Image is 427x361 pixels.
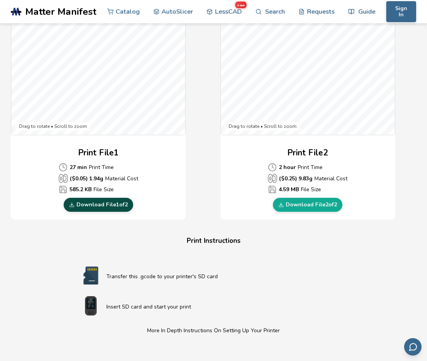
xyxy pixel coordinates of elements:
[268,185,277,194] span: Average Cost
[59,163,138,172] p: Print Time
[59,174,138,183] p: Material Cost
[75,266,106,285] img: SD card
[268,174,347,183] p: Material Cost
[25,6,96,17] span: Matter Manifest
[69,163,87,171] b: 27 min
[59,185,138,194] p: File Size
[287,147,328,159] h2: Print File 2
[268,185,347,194] p: File Size
[75,326,352,335] p: More In Depth Instructions On Setting Up Your Printer
[225,122,300,131] div: Drag to rotate • Scroll to zoom
[69,185,92,194] b: 585.2 KB
[268,163,277,172] span: Average Cost
[106,272,352,281] p: Transfer this .gcode to your printer's SD card
[59,185,68,194] span: Average Cost
[386,1,416,22] button: Sign In
[15,122,91,131] div: Drag to rotate • Scroll to zoom
[70,174,103,183] b: ($ 0.05 ) 1.94 g
[66,235,361,247] h4: Print Instructions
[78,147,119,159] h2: Print File 1
[64,198,133,212] a: Download File1of2
[273,198,342,212] a: Download File2of2
[106,303,352,311] p: Insert SD card and start your print
[279,174,312,183] b: ($ 0.25 ) 9.83 g
[59,163,68,172] span: Average Cost
[59,174,68,183] span: Average Cost
[279,163,296,171] b: 2 hour
[268,174,277,183] span: Average Cost
[235,2,246,8] span: new
[404,338,422,356] button: Send feedback via email
[279,185,299,194] b: 4.59 MB
[268,163,347,172] p: Print Time
[75,296,106,316] img: Start print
